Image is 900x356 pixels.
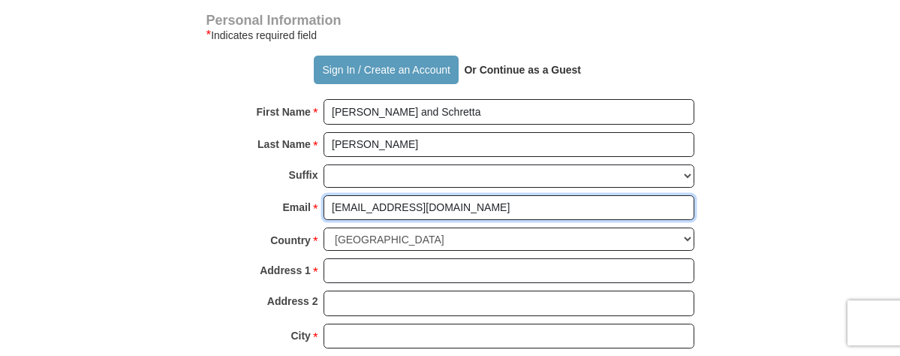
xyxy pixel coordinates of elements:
strong: Country [270,230,311,251]
button: Sign In / Create an Account [314,56,459,84]
strong: City [290,325,310,346]
strong: Email [283,197,311,218]
div: Indicates required field [206,26,694,44]
strong: Suffix [289,164,318,186]
h4: Personal Information [206,14,694,26]
strong: First Name [257,101,311,122]
strong: Address 1 [260,260,311,281]
strong: Last Name [257,134,311,155]
strong: Or Continue as a Guest [464,64,581,76]
strong: Address 2 [267,291,318,312]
